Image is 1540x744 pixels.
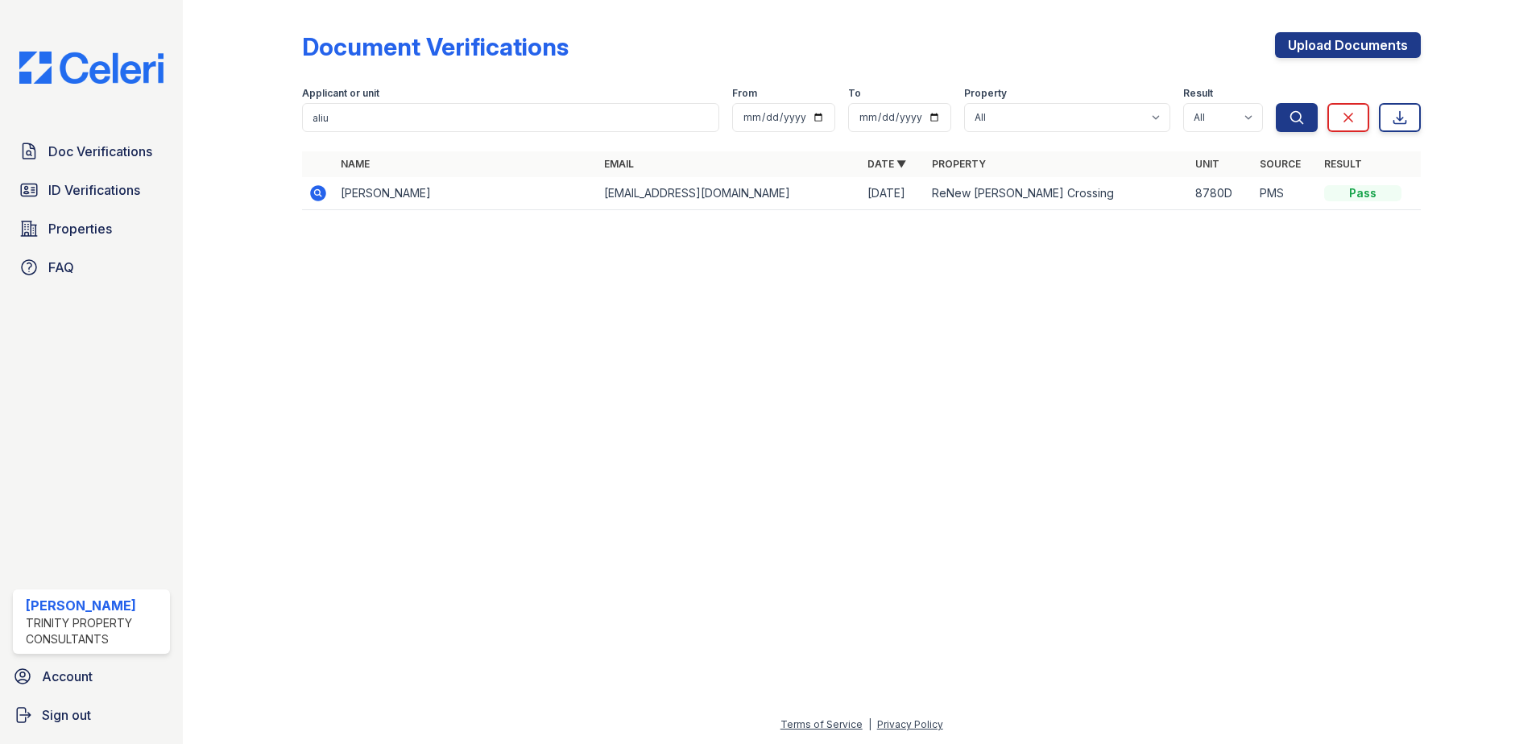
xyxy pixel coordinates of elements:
a: Email [604,158,634,170]
td: [DATE] [861,177,925,210]
a: Source [1260,158,1301,170]
span: Properties [48,219,112,238]
a: Property [932,158,986,170]
a: FAQ [13,251,170,283]
label: To [848,87,861,100]
img: CE_Logo_Blue-a8612792a0a2168367f1c8372b55b34899dd931a85d93a1a3d3e32e68fde9ad4.png [6,52,176,84]
a: Upload Documents [1275,32,1421,58]
a: Sign out [6,699,176,731]
span: ID Verifications [48,180,140,200]
input: Search by name, email, or unit number [302,103,719,132]
a: Name [341,158,370,170]
a: Terms of Service [780,718,863,730]
label: Result [1183,87,1213,100]
label: Property [964,87,1007,100]
a: Unit [1195,158,1219,170]
a: ID Verifications [13,174,170,206]
div: [PERSON_NAME] [26,596,164,615]
label: Applicant or unit [302,87,379,100]
a: Date ▼ [867,158,906,170]
a: Properties [13,213,170,245]
td: ReNew [PERSON_NAME] Crossing [925,177,1189,210]
a: Doc Verifications [13,135,170,167]
a: Result [1324,158,1362,170]
div: Pass [1324,185,1401,201]
td: [PERSON_NAME] [334,177,598,210]
span: Doc Verifications [48,142,152,161]
a: Privacy Policy [877,718,943,730]
label: From [732,87,757,100]
span: FAQ [48,258,74,277]
div: Document Verifications [302,32,569,61]
div: Trinity Property Consultants [26,615,164,647]
div: | [868,718,871,730]
span: Account [42,667,93,686]
td: [EMAIL_ADDRESS][DOMAIN_NAME] [598,177,861,210]
td: 8780D [1189,177,1253,210]
td: PMS [1253,177,1318,210]
span: Sign out [42,705,91,725]
a: Account [6,660,176,692]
